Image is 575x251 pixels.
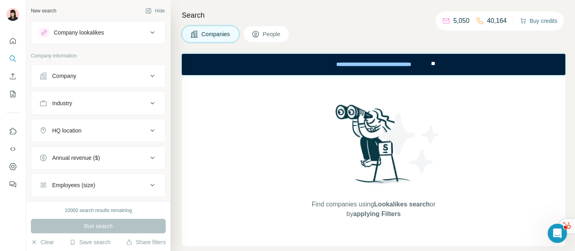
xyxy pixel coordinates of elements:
p: 5,050 [453,16,469,26]
p: Company information [31,52,166,59]
button: HQ location [31,121,165,140]
h4: Search [182,10,565,21]
button: Search [6,51,19,66]
img: Avatar [6,8,19,21]
button: Employees (size) [31,175,165,195]
span: Lookalikes search [374,201,430,208]
button: Hide [140,5,171,17]
div: New search [31,7,56,14]
div: Company lookalikes [54,29,104,37]
iframe: Intercom live chat [548,224,567,243]
button: Company [31,66,165,86]
img: Surfe Illustration - Stars [374,107,446,180]
p: 40,164 [487,16,507,26]
button: Share filters [126,238,166,246]
button: My lists [6,87,19,101]
iframe: Banner [182,54,565,75]
div: Industry [52,99,72,107]
img: Surfe Illustration - Woman searching with binoculars [332,102,415,192]
button: Clear [31,238,54,246]
button: Annual revenue ($) [31,148,165,167]
span: Companies [201,30,231,38]
span: Find companies using or by [309,200,438,219]
button: Dashboard [6,159,19,174]
button: Use Surfe on LinkedIn [6,124,19,139]
div: Employees (size) [52,181,95,189]
button: Save search [69,238,110,246]
button: Quick start [6,34,19,48]
button: Company lookalikes [31,23,165,42]
div: Company [52,72,76,80]
button: Industry [31,94,165,113]
div: Annual revenue ($) [52,154,100,162]
div: HQ location [52,127,81,135]
button: Feedback [6,177,19,192]
button: Use Surfe API [6,142,19,156]
span: People [263,30,281,38]
span: applying Filters [353,210,400,217]
button: Enrich CSV [6,69,19,84]
button: Buy credits [520,15,557,27]
div: 10000 search results remaining [65,207,132,214]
